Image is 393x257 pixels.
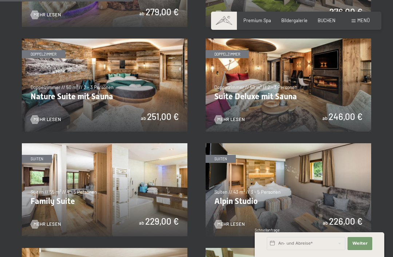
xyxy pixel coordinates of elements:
span: Mehr Lesen [33,12,61,18]
a: Junior [206,248,371,252]
span: Schnellanfrage [255,228,280,232]
a: Suite Deluxe mit Sauna [206,39,371,42]
a: Premium Spa [243,17,271,23]
img: Alpin Studio [206,143,371,236]
span: Mehr Lesen [33,221,61,228]
span: Mehr Lesen [217,116,245,123]
a: Alpin Studio [206,143,371,147]
a: Mehr Lesen [214,221,245,228]
a: Mehr Lesen [214,116,245,123]
span: Menü [357,17,370,23]
a: Vital Superior [22,248,187,252]
img: Family Suite [22,143,187,236]
span: Weiter [352,241,368,246]
span: Mehr Lesen [33,116,61,123]
img: Nature Suite mit Sauna [22,39,187,132]
a: Family Suite [22,143,187,147]
a: Mehr Lesen [31,12,61,18]
a: Mehr Lesen [31,221,61,228]
img: Suite Deluxe mit Sauna [206,39,371,132]
span: Mehr Lesen [217,221,245,228]
a: BUCHEN [318,17,336,23]
a: Mehr Lesen [31,116,61,123]
a: Bildergalerie [281,17,307,23]
a: Nature Suite mit Sauna [22,39,187,42]
button: Weiter [348,237,372,250]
